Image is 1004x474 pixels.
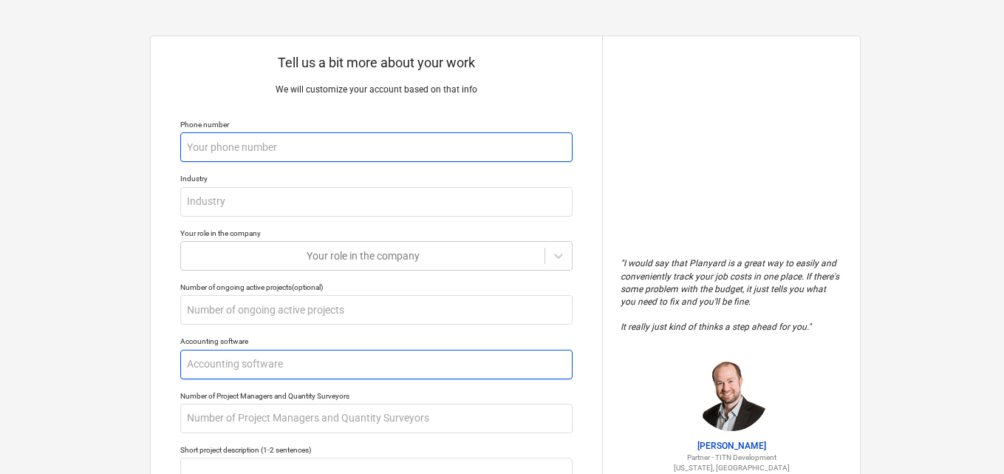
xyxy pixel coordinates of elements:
p: Tell us a bit more about your work [180,54,573,72]
iframe: Chat Widget [930,403,1004,474]
input: Number of Project Managers and Quantity Surveyors [180,404,573,433]
div: Number of ongoing active projects (optional) [180,282,573,292]
div: Number of Project Managers and Quantity Surveyors [180,391,573,401]
input: Industry [180,187,573,217]
input: Number of ongoing active projects [180,295,573,325]
p: [US_STATE], [GEOGRAPHIC_DATA] [621,463,842,473]
div: Phone number [180,120,573,129]
div: Short project description (1-2 sentences) [180,445,573,455]
p: [PERSON_NAME] [621,440,842,453]
div: Your role in the company [180,228,573,238]
img: Jordan Cohen [694,357,768,431]
input: Accounting software [180,350,573,379]
p: Partner - TITN Development [621,453,842,462]
div: Accounting software [180,336,573,346]
div: Industry [180,174,573,183]
p: " I would say that Planyard is a great way to easily and conveniently track your job costs in one... [621,257,842,334]
input: Your phone number [180,132,573,162]
p: We will customize your account based on that info [180,84,573,96]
